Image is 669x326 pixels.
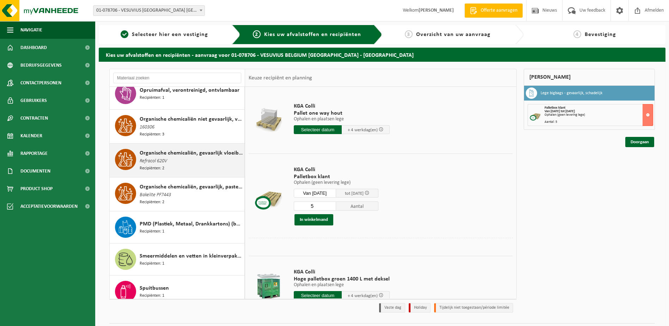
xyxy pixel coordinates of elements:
span: Bakelite PF7443 [140,191,171,199]
span: Recipiënten: 2 [140,199,164,206]
span: tot [DATE] [345,191,364,196]
p: Ophalen (geen levering lege) [294,180,378,185]
span: Offerte aanvragen [479,7,519,14]
div: Keuze recipiënt en planning [245,69,316,87]
span: PMD (Plastiek, Metaal, Drankkartons) (bedrijven) [140,220,243,228]
span: Recipiënten: 2 [140,165,164,172]
strong: Van [DATE] tot [DATE] [545,109,575,113]
span: 1 [121,30,128,38]
span: Recipiënten: 1 [140,292,164,299]
button: Smeermiddelen en vetten in kleinverpakking Recipiënten: 1 [110,243,245,276]
span: KGA Colli [294,166,378,173]
p: Ophalen en plaatsen lege [294,117,390,122]
span: Recipiënten: 1 [140,95,164,101]
input: Selecteer datum [294,291,342,300]
span: Contactpersonen [20,74,61,92]
span: Organische chemicaliën niet gevaarlijk, vloeibaar in kleinverpakking [140,115,243,123]
span: Refracol 620V [140,157,167,165]
span: Selecteer hier een vestiging [132,32,208,37]
span: 2 [253,30,261,38]
button: Spuitbussen Recipiënten: 1 [110,276,245,308]
input: Materiaal zoeken [113,73,241,83]
span: Acceptatievoorwaarden [20,198,78,215]
span: Navigatie [20,21,42,39]
span: Documenten [20,162,50,180]
span: Organische chemicaliën, gevaarlijk, pasteus [140,183,243,191]
strong: [PERSON_NAME] [419,8,454,13]
button: Organische chemicaliën niet gevaarlijk, vloeibaar in kleinverpakking 160306 Recipiënten: 3 [110,110,245,144]
span: KGA Colli [294,268,390,276]
input: Selecteer datum [294,189,336,198]
div: Ophalen (geen levering lege) [545,113,653,117]
h3: Lege bigbags - gevaarlijk, schadelijk [541,87,602,99]
div: [PERSON_NAME] [524,69,655,86]
span: + 4 werkdag(en) [348,128,378,132]
button: Opruimafval, verontreinigd, ontvlambaar Recipiënten: 1 [110,78,245,110]
div: Aantal: 5 [545,120,653,124]
a: Doorgaan [625,137,654,147]
span: Recipiënten: 3 [140,131,164,138]
span: Aantal [336,201,378,211]
span: Opruimafval, verontreinigd, ontvlambaar [140,86,239,95]
span: Organische chemicaliën, gevaarlijk vloeibaar in kleinverpakking [140,149,243,157]
input: Selecteer datum [294,125,342,134]
span: Overzicht van uw aanvraag [416,32,491,37]
span: Recipiënten: 1 [140,260,164,267]
span: 01-078706 - VESUVIUS BELGIUM NV - OOSTENDE [93,6,205,16]
span: KGA Colli [294,103,390,110]
span: 4 [573,30,581,38]
span: Contracten [20,109,48,127]
li: Vaste dag [379,303,405,313]
span: Palletbox klant [294,173,378,180]
a: Offerte aanvragen [464,4,523,18]
span: Bevestiging [585,32,616,37]
span: Rapportage [20,145,48,162]
button: PMD (Plastiek, Metaal, Drankkartons) (bedrijven) Recipiënten: 1 [110,211,245,243]
span: Gebruikers [20,92,47,109]
span: 01-078706 - VESUVIUS BELGIUM NV - OOSTENDE [93,5,205,16]
span: Palletbox klant [545,106,565,110]
span: + 4 werkdag(en) [348,294,378,298]
span: Kalender [20,127,42,145]
span: Product Shop [20,180,53,198]
span: Recipiënten: 1 [140,228,164,235]
span: Pallet one way hout [294,110,390,117]
button: In winkelmand [294,214,333,225]
span: Hoge palletbox groen 1400 L met deksel [294,276,390,283]
li: Holiday [409,303,431,313]
button: Organische chemicaliën, gevaarlijk, pasteus Bakelite PF7443 Recipiënten: 2 [110,177,245,211]
p: Ophalen en plaatsen lege [294,283,390,288]
span: 160306 [140,123,154,131]
li: Tijdelijk niet toegestaan/période limitée [434,303,513,313]
h2: Kies uw afvalstoffen en recipiënten - aanvraag voor 01-078706 - VESUVIUS BELGIUM [GEOGRAPHIC_DATA... [99,48,665,61]
span: Spuitbussen [140,284,169,292]
span: Bedrijfsgegevens [20,56,62,74]
button: Organische chemicaliën, gevaarlijk vloeibaar in kleinverpakking Refracol 620V Recipiënten: 2 [110,144,245,177]
a: 1Selecteer hier een vestiging [102,30,226,39]
span: 3 [405,30,413,38]
span: Kies uw afvalstoffen en recipiënten [264,32,361,37]
span: Smeermiddelen en vetten in kleinverpakking [140,252,243,260]
span: Dashboard [20,39,47,56]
